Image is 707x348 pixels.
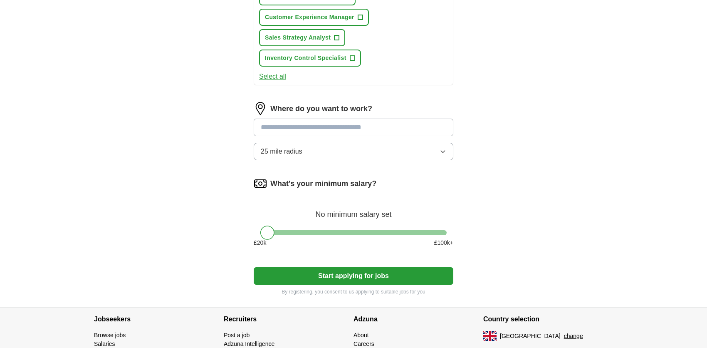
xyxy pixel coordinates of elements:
[434,239,453,247] span: £ 100 k+
[254,143,453,160] button: 25 mile radius
[500,332,561,341] span: [GEOGRAPHIC_DATA]
[353,341,374,347] a: Careers
[94,332,126,338] a: Browse jobs
[224,341,274,347] a: Adzuna Intelligence
[483,308,613,331] h4: Country selection
[353,332,369,338] a: About
[259,9,369,26] button: Customer Experience Manager
[94,341,115,347] a: Salaries
[254,267,453,285] button: Start applying for jobs
[265,54,346,62] span: Inventory Control Specialist
[259,50,361,67] button: Inventory Control Specialist
[265,33,331,42] span: Sales Strategy Analyst
[265,13,354,22] span: Customer Experience Manager
[483,331,497,341] img: UK flag
[261,147,302,157] span: 25 mile radius
[254,239,266,247] span: £ 20 k
[224,332,250,338] a: Post a job
[270,103,372,114] label: Where do you want to work?
[270,178,376,189] label: What's your minimum salary?
[259,72,286,82] button: Select all
[254,177,267,190] img: salary.png
[254,102,267,115] img: location.png
[254,288,453,296] p: By registering, you consent to us applying to suitable jobs for you
[564,332,583,341] button: change
[259,29,345,46] button: Sales Strategy Analyst
[254,200,453,220] div: No minimum salary set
